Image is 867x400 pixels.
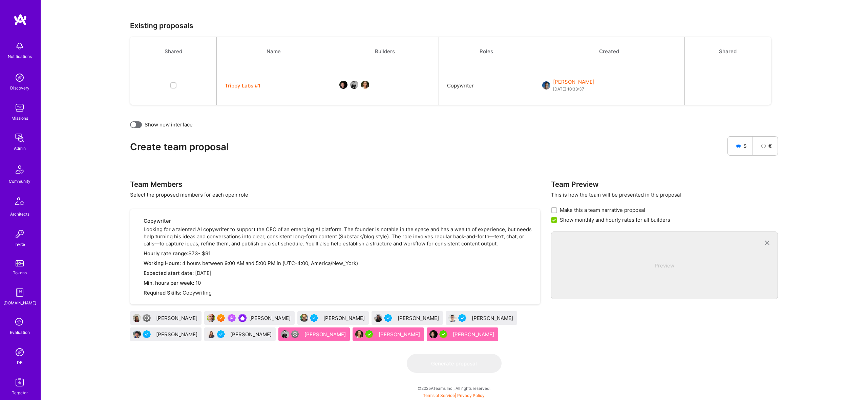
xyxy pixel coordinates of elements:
[217,314,225,322] img: Exceptional A.Teamer
[13,227,26,241] img: Invite
[10,84,29,92] div: Discovery
[12,194,28,211] img: Architects
[12,389,28,396] div: Targeter
[560,206,645,214] span: Make this a team narrative proposal
[144,250,188,257] span: Hourly rate range:
[350,81,358,89] img: User Avatar
[458,314,466,322] img: Vetted A.Teamer
[144,217,532,224] div: Copywriter
[423,393,485,398] span: |
[14,145,26,152] div: Admin
[13,101,26,115] img: teamwork
[144,217,532,296] div: Looking for a talented AI copywriter to support the CEO of an emerging AI platform. The founder i...
[13,345,26,359] img: Admin Search
[156,331,199,338] div: [PERSON_NAME]
[684,37,771,66] th: Shared
[144,260,181,266] span: Working Hours:
[423,393,455,398] a: Terms of Service
[384,314,392,322] img: Vetted A.Teamer
[768,142,772,149] span: €
[249,315,292,322] div: [PERSON_NAME]
[130,21,778,30] h3: Existing proposals
[12,161,28,178] img: Community
[339,81,347,89] img: User Avatar
[331,37,439,66] th: Builders
[10,211,29,218] div: Architects
[10,329,30,336] div: Evaluation
[457,393,485,398] a: Privacy Policy
[300,314,308,322] img: User Avatar
[439,66,534,105] td: Copywriter
[130,141,727,153] h2: Create team proposal
[361,84,372,90] a: User Avatar
[453,331,495,338] div: [PERSON_NAME]
[143,314,151,322] img: Limited Access
[439,37,534,66] th: Roles
[144,269,532,277] div: [DATE]
[534,37,684,66] th: Created
[304,331,347,338] div: [PERSON_NAME]
[133,330,141,338] img: User Avatar
[398,315,440,322] div: [PERSON_NAME]
[9,178,30,185] div: Community
[145,121,193,128] label: Show new interface
[736,144,741,148] input: $
[743,142,747,149] span: $
[41,380,867,397] div: © 2025 ATeams Inc., All rights reserved.
[281,330,289,338] img: User Avatar
[310,314,318,322] img: Vetted A.Teamer
[379,331,421,338] div: [PERSON_NAME]
[144,280,194,286] span: Min. hours per week:
[553,85,594,93] span: [DATE] 10:33:37
[361,81,369,89] img: User Avatar
[217,330,225,338] img: Vetted A.Teamer
[144,270,194,276] span: Expected start date:
[238,314,247,322] img: Power user
[439,330,447,338] img: A.Teamer in Residence
[13,131,26,145] img: admin teamwork
[542,81,550,89] img: User Avatar
[13,71,26,84] img: discovery
[144,250,532,257] div: $ 73 - $ 91
[133,314,141,322] img: User Avatar
[130,37,217,66] th: Shared
[8,53,32,60] div: Notifications
[472,315,514,322] div: [PERSON_NAME]
[560,216,670,223] span: Show monthly and hourly rates for all builders
[429,330,438,338] img: User Avatar
[225,260,277,266] span: 9:00 AM and 5:00 PM
[207,314,215,322] img: User Avatar
[143,330,151,338] img: Vetted A.Teamer
[3,299,36,306] div: [DOMAIN_NAME]
[17,359,23,366] div: DB
[13,316,26,329] i: icon SelectionTeam
[350,84,361,90] a: User Avatar
[407,354,502,373] button: Generate proposal
[217,37,331,66] th: Name
[551,180,778,188] h3: Team Preview
[130,191,540,198] p: Select the proposed members for each open role
[562,262,766,280] div: Preview
[144,279,532,286] div: 10
[13,39,26,53] img: bell
[225,82,260,89] button: Trippy Labs #1
[761,144,766,148] input: €
[207,330,215,338] img: User Avatar
[365,330,373,338] img: A.Teamer in Residence
[553,78,594,93] div: [PERSON_NAME]
[15,241,25,248] div: Invite
[323,315,366,322] div: [PERSON_NAME]
[130,180,540,188] h3: Team Members
[144,289,532,296] div: Copywriting
[374,314,382,322] img: User Avatar
[12,115,28,122] div: Missions
[156,315,199,322] div: [PERSON_NAME]
[448,314,457,322] img: User Avatar
[13,376,26,389] img: Skill Targeter
[355,330,363,338] img: User Avatar
[763,239,771,247] i: icon CloseGray
[13,269,27,276] div: Tokens
[228,314,236,322] img: Been on Mission
[16,260,24,266] img: tokens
